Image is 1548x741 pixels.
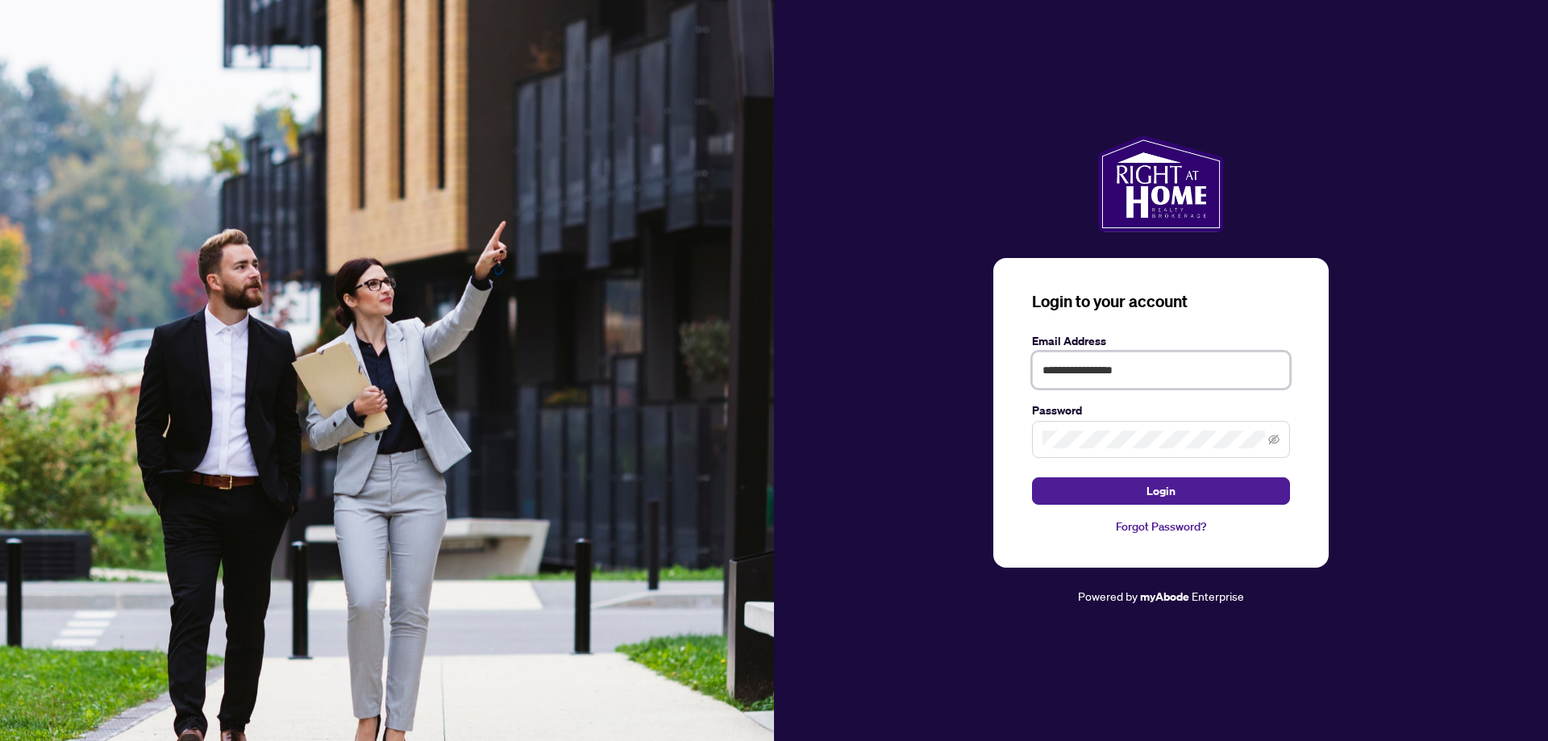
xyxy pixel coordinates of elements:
h3: Login to your account [1032,290,1290,313]
button: Login [1032,477,1290,505]
span: Enterprise [1192,589,1244,603]
a: Forgot Password? [1032,518,1290,535]
a: myAbode [1140,588,1189,606]
label: Password [1032,402,1290,419]
span: eye-invisible [1268,434,1280,445]
img: ma-logo [1098,135,1223,232]
span: Login [1146,478,1176,504]
span: Powered by [1078,589,1138,603]
label: Email Address [1032,332,1290,350]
